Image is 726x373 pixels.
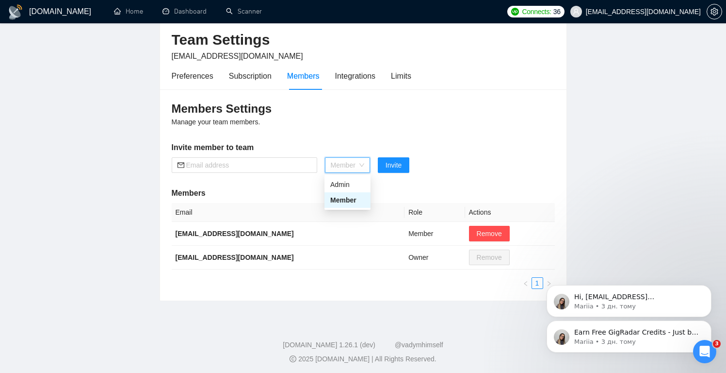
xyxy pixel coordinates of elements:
[172,142,555,153] h5: Invite member to team
[290,356,296,362] span: copyright
[477,228,502,239] span: Remove
[469,226,510,241] button: Remove
[324,177,371,192] div: Admin
[172,30,555,50] h2: Team Settings
[172,118,260,126] span: Manage your team members.
[186,160,311,170] input: Email address
[172,52,303,60] span: [EMAIL_ADDRESS][DOMAIN_NAME]
[391,70,411,82] div: Limits
[520,277,532,289] button: left
[335,70,376,82] div: Integrations
[176,254,294,261] b: [EMAIL_ADDRESS][DOMAIN_NAME]
[465,203,555,222] th: Actions
[287,70,320,82] div: Members
[553,6,561,17] span: 36
[386,160,402,170] span: Invite
[713,340,721,348] span: 3
[172,101,555,117] h3: Members Settings
[522,6,551,17] span: Connects:
[42,105,167,344] span: Earn Free GigRadar Credits - Just by Sharing Your Story! 💬 Want more credits for sending proposal...
[330,195,365,205] div: Member
[404,203,465,222] th: Role
[172,203,405,222] th: Email
[114,7,143,16] a: homeHome
[378,157,409,173] button: Invite
[8,354,718,364] div: 2025 [DOMAIN_NAME] | All Rights Reserved.
[331,158,364,172] span: Member
[324,192,371,208] div: Member
[226,7,262,16] a: searchScanner
[404,222,465,246] td: Member
[707,4,722,19] button: setting
[532,277,543,289] li: 1
[22,70,37,86] img: Profile image for Mariia
[523,281,529,287] span: left
[172,187,555,199] h5: Members
[404,246,465,270] td: Owner
[172,70,213,82] div: Preferences
[707,8,722,16] a: setting
[330,179,365,190] div: Admin
[15,62,179,94] div: message notification from Mariia, 3 дн. тому. Hi, nikwincini@gmail.com, Welcome to GigRadar.io! W...
[395,341,443,349] a: @vadymhimself
[573,8,580,15] span: user
[177,162,184,169] span: mail
[229,70,272,82] div: Subscription
[162,7,207,16] a: dashboardDashboard
[283,341,375,349] a: [DOMAIN_NAME] 1.26.1 (dev)
[176,230,294,237] b: [EMAIL_ADDRESS][DOMAIN_NAME]
[511,8,519,16] img: upwork-logo.png
[520,277,532,289] li: Previous Page
[8,4,23,20] img: logo
[42,114,167,123] p: Message from Mariia, sent 3 дн. тому
[42,79,167,87] p: Message from Mariia, sent 3 дн. тому
[42,69,158,116] span: Hi, [EMAIL_ADDRESS][DOMAIN_NAME], Welcome to [DOMAIN_NAME]! Why don't you check out our tutorials...
[532,223,726,368] iframe: To enrich screen reader interactions, please activate Accessibility in Grammarly extension settings
[693,340,716,363] iframe: Intercom live chat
